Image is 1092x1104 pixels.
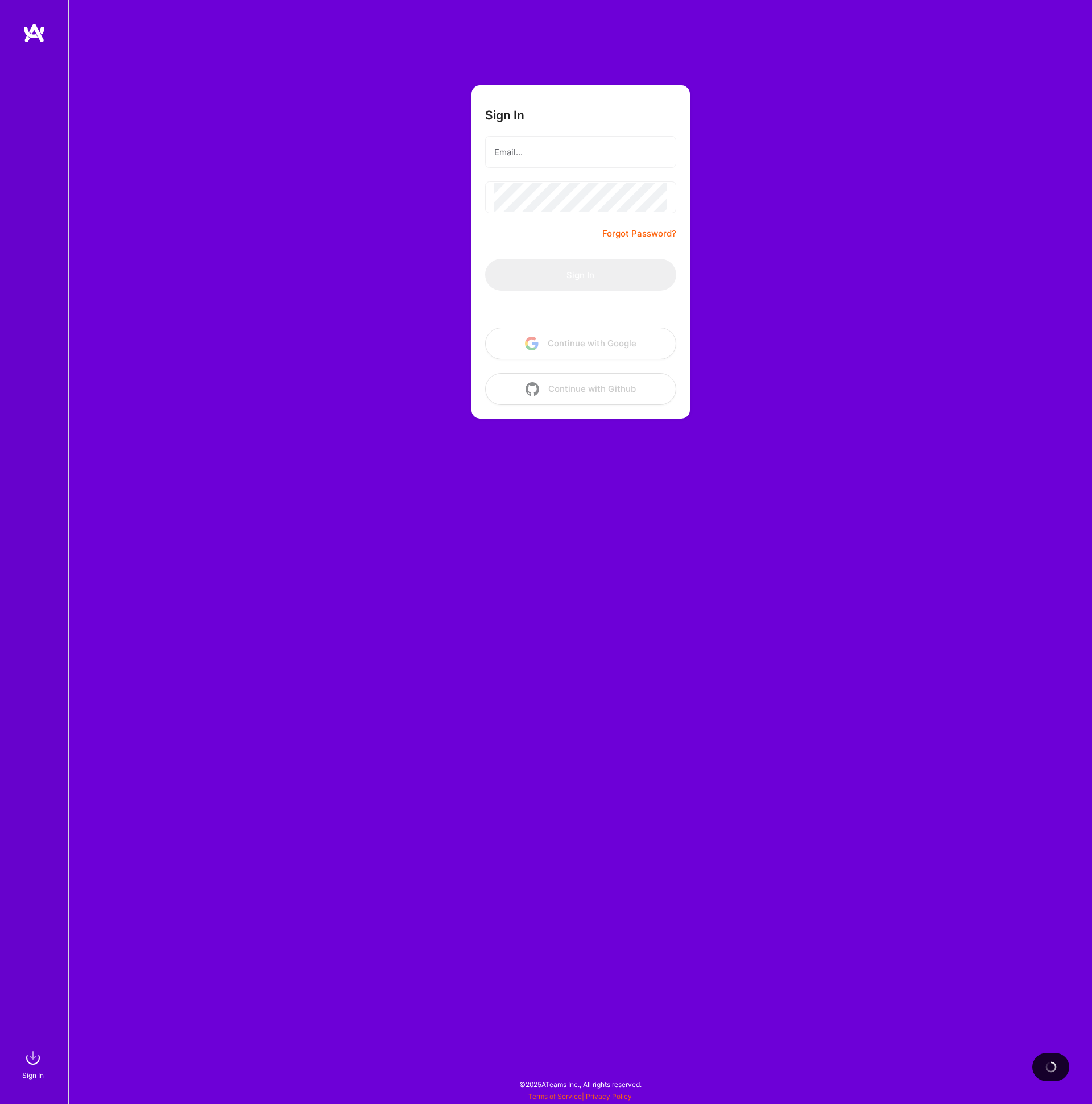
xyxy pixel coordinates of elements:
[485,108,524,122] h3: Sign In
[23,23,45,43] img: logo
[525,337,539,350] img: icon
[528,1092,582,1101] a: Terms of Service
[528,1092,632,1101] span: |
[22,1047,44,1069] img: sign in
[22,1069,44,1081] div: Sign In
[586,1092,632,1101] a: Privacy Policy
[526,382,539,396] img: icon
[485,328,676,359] button: Continue with Google
[494,138,667,167] input: Email...
[68,1070,1092,1098] div: © 2025 ATeams Inc., All rights reserved.
[1045,1061,1057,1073] img: loading
[602,227,676,241] a: Forgot Password?
[24,1047,44,1081] a: sign inSign In
[485,373,676,405] button: Continue with Github
[485,259,676,291] button: Sign In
